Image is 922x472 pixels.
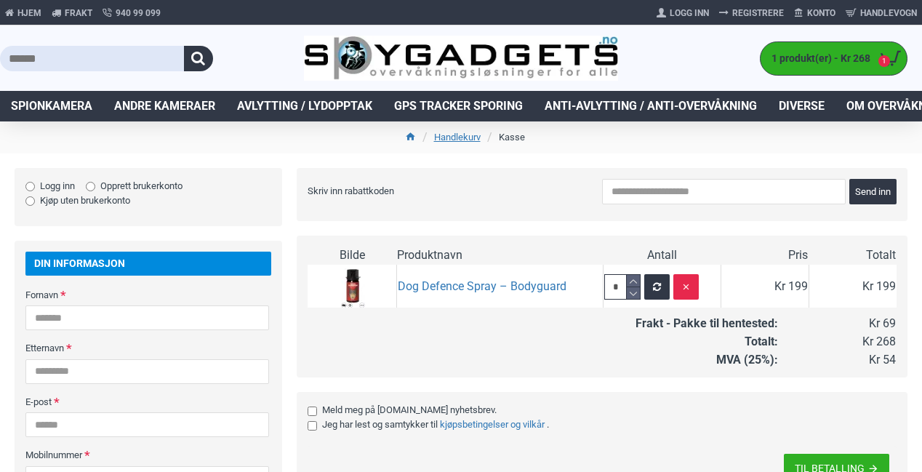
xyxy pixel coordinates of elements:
[65,7,92,20] span: Frakt
[789,1,841,25] a: Konto
[25,179,75,193] label: Logg inn
[721,265,809,310] td: Kr 199
[721,247,809,265] td: Pris
[308,179,489,202] label: Skriv inn rabattkoden
[807,7,835,20] span: Konto
[308,421,317,431] input: Jeg har lest og samtykker tilKjøpsbetingelser og vilkår.
[25,443,156,466] label: Mobilnummer
[779,97,825,115] span: Diverse
[304,36,617,81] img: SpyGadgets.no
[878,55,891,68] span: 1
[226,91,383,121] a: Avlytting / Lydopptak
[330,265,374,309] img: Dog Defence Spray – Bodyguard
[86,182,95,191] input: Opprett brukerkonto
[438,417,547,432] a: Kjøpsbetingelser og vilkår
[534,91,768,121] a: Anti-avlytting / Anti-overvåkning
[670,7,709,20] span: Logg Inn
[25,283,156,306] label: Fornavn
[714,1,789,25] a: Registrere
[434,130,481,145] a: Handlekurv
[396,247,604,265] td: Produktnavn
[17,7,41,20] span: Hjem
[308,247,396,265] td: Bilde
[25,193,130,208] label: Kjøp uten brukerkonto
[855,187,891,196] span: Send inn
[860,7,917,20] span: Handlevogn
[849,179,897,204] button: Send inn
[652,1,714,25] a: Logg Inn
[11,97,92,115] span: Spionkamera
[716,353,778,367] strong: MVA (25%):
[779,333,897,351] td: Kr 268
[394,97,523,115] span: GPS Tracker Sporing
[116,7,161,20] span: 940 99 099
[636,316,778,330] strong: Frakt - Pakke til hentested:
[440,419,545,430] b: Kjøpsbetingelser og vilkår
[545,97,757,115] span: Anti-avlytting / Anti-overvåkning
[86,179,183,193] label: Opprett brukerkonto
[308,407,317,416] input: Meld meg på [DOMAIN_NAME] nyhetsbrev.
[308,417,886,432] label: Jeg har lest og samtykker til .
[114,97,215,115] span: Andre kameraer
[761,51,874,66] span: 1 produkt(er) - Kr 268
[237,97,372,115] span: Avlytting / Lydopptak
[768,91,835,121] a: Diverse
[383,91,534,121] a: GPS Tracker Sporing
[809,265,897,310] td: Kr 199
[103,91,226,121] a: Andre kameraer
[761,42,907,75] a: 1 produkt(er) - Kr 268 1
[25,182,35,191] input: Logg inn
[779,315,897,333] td: Kr 69
[25,390,156,413] label: E-post
[779,351,897,369] td: Kr 54
[732,7,784,20] span: Registrere
[25,252,271,276] div: Din informasjon
[25,196,35,206] input: Kjøp uten brukerkonto
[398,279,566,295] a: Dog Defence Spray – Bodyguard
[745,335,778,348] strong: Totalt:
[25,336,156,359] label: Etternavn
[308,403,886,417] label: Meld meg på [DOMAIN_NAME] nyhetsbrev.
[841,1,922,25] a: Handlevogn
[809,247,897,265] td: Totalt
[603,247,720,265] td: Antall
